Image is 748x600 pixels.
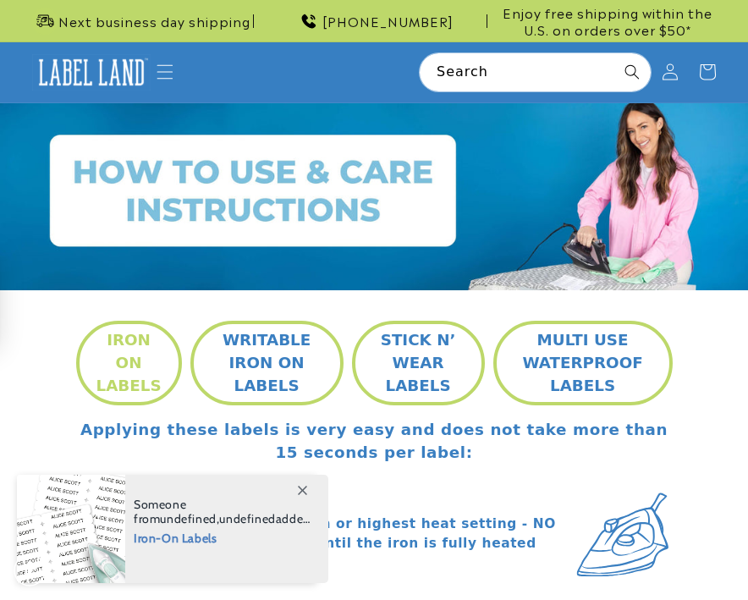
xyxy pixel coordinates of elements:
[32,54,151,91] img: Label Land
[494,4,721,37] span: Enjoy free shipping within the U.S. on orders over $50*
[160,511,216,526] span: undefined
[76,321,182,405] button: IRON ON LABELS
[352,321,485,405] button: STICK N’ WEAR LABELS
[190,321,344,405] button: WRITABLE IRON ON LABELS
[134,498,311,526] span: Someone from , added this product to their cart.
[76,418,673,465] p: Applying these labels is very easy and does not take more than 15 seconds per label:
[219,511,275,526] span: undefined
[146,53,184,91] summary: Menu
[25,47,157,97] a: Label Land
[493,321,673,405] button: MULTI USE WATERPROOF LABELS
[58,13,250,30] span: Next business day shipping
[322,13,454,30] span: [PHONE_NUMBER]
[175,515,573,553] p: Set iron to cotton or highest heat setting - NO STEAM. Wait until the iron is fully heated
[573,477,673,592] img: Iron
[613,53,651,91] button: Search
